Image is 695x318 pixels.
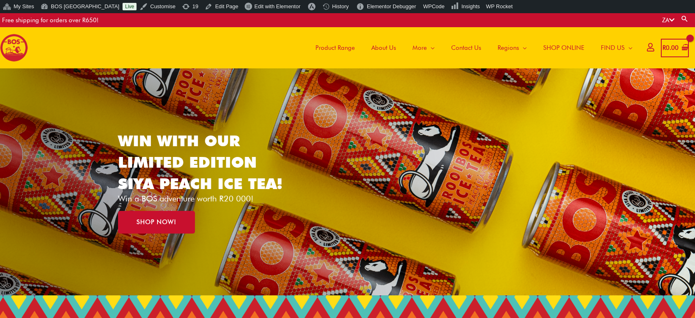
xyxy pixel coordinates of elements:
[118,211,195,234] a: SHOP NOW!
[301,27,641,68] nav: Site Navigation
[2,13,99,27] div: Free shipping for orders over R650!
[118,131,283,193] a: WIN WITH OUR LIMITED EDITION SIYA PEACH ICE TEA!
[255,3,301,9] span: Edit with Elementor
[412,35,427,60] span: More
[663,44,666,51] span: R
[371,35,396,60] span: About Us
[663,44,679,51] bdi: 0.00
[489,27,535,68] a: Regions
[404,27,443,68] a: More
[307,27,363,68] a: Product Range
[118,194,295,203] p: Win a BOS adventure worth R20 000!
[443,27,489,68] a: Contact Us
[535,27,593,68] a: SHOP ONLINE
[662,16,674,24] a: ZA
[137,219,176,225] span: SHOP NOW!
[363,27,404,68] a: About Us
[681,15,689,23] a: Search button
[601,35,625,60] span: FIND US
[315,35,355,60] span: Product Range
[661,39,689,57] a: View Shopping Cart, empty
[543,35,584,60] span: SHOP ONLINE
[451,35,481,60] span: Contact Us
[123,3,137,10] a: Live
[498,35,519,60] span: Regions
